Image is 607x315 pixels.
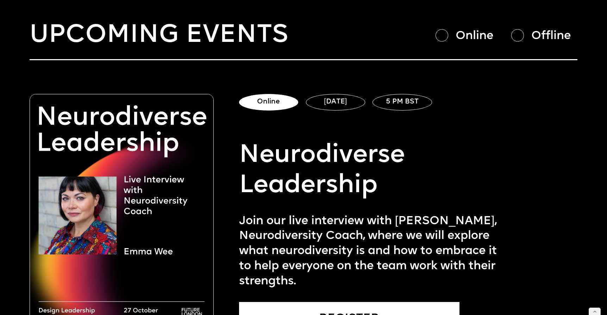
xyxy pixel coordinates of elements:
h3: Neurodiverse Leadership [239,140,506,201]
div: [DATE] [306,94,365,111]
h2: Upcoming events [30,20,288,51]
div: Online [239,94,298,111]
p: Join our live interview with [PERSON_NAME], Neurodiversity Coach, where we will explore what neur... [239,214,506,290]
div: 5 PM BST [373,94,432,111]
div: Online [456,29,502,44]
div: Offline [531,29,577,44]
